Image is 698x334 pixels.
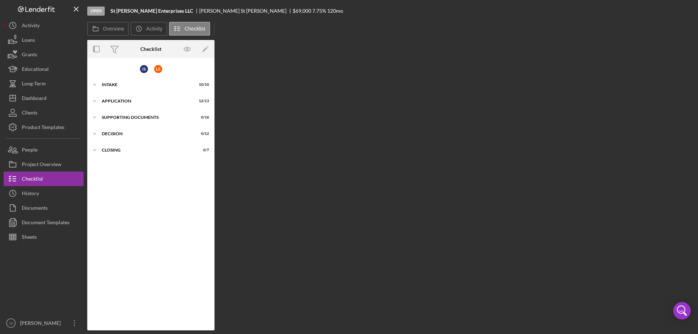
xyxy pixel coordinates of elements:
[22,142,37,159] div: People
[22,105,37,122] div: Clients
[4,120,84,134] button: Product Templates
[4,201,84,215] button: Documents
[22,33,35,49] div: Loans
[4,316,84,330] button: JS[PERSON_NAME]
[22,62,49,78] div: Educational
[87,7,105,16] div: Open
[22,18,40,35] div: Activity
[102,83,191,87] div: Intake
[22,91,47,107] div: Dashboard
[4,33,84,47] button: Loans
[196,83,209,87] div: 10 / 10
[4,76,84,91] button: Long-Term
[140,65,148,73] div: J S
[293,8,311,14] span: $69,000
[22,215,69,232] div: Document Templates
[22,201,48,217] div: Documents
[102,148,191,152] div: Closing
[102,132,191,136] div: Decision
[4,172,84,186] button: Checklist
[9,321,13,325] text: JS
[154,65,162,73] div: L S
[22,47,37,64] div: Grants
[4,62,84,76] button: Educational
[4,91,84,105] button: Dashboard
[146,26,162,32] label: Activity
[327,8,343,14] div: 120 mo
[673,302,691,319] div: Open Intercom Messenger
[22,76,46,93] div: Long-Term
[312,8,326,14] div: 7.75 %
[196,115,209,120] div: 0 / 16
[4,215,84,230] button: Document Templates
[4,157,84,172] button: Project Overview
[185,26,205,32] label: Checklist
[196,132,209,136] div: 0 / 12
[4,186,84,201] button: History
[22,120,64,136] div: Product Templates
[22,157,61,173] div: Project Overview
[102,99,191,103] div: Application
[196,148,209,152] div: 0 / 7
[140,46,161,52] div: Checklist
[199,8,293,14] div: [PERSON_NAME] St [PERSON_NAME]
[111,8,193,14] b: St [PERSON_NAME] Enterprises LLC
[22,172,43,188] div: Checklist
[169,22,210,36] button: Checklist
[4,105,84,120] button: Clients
[22,230,37,246] div: Sheets
[18,316,65,332] div: [PERSON_NAME]
[102,115,191,120] div: Supporting Documents
[103,26,124,32] label: Overview
[87,22,129,36] button: Overview
[4,142,84,157] button: People
[4,230,84,244] button: Sheets
[196,99,209,103] div: 12 / 13
[22,186,39,202] div: History
[131,22,167,36] button: Activity
[4,18,84,33] button: Activity
[4,47,84,62] button: Grants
